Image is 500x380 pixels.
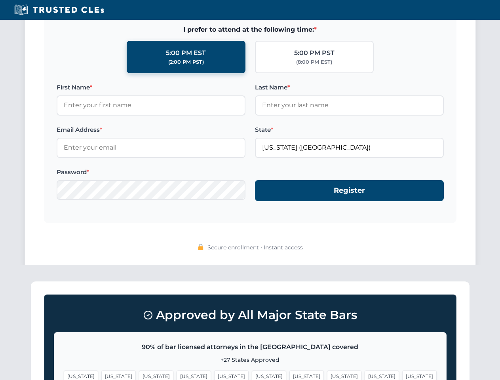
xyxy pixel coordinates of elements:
[166,48,206,58] div: 5:00 PM EST
[57,167,245,177] label: Password
[57,138,245,158] input: Enter your email
[255,83,444,92] label: Last Name
[57,95,245,115] input: Enter your first name
[12,4,106,16] img: Trusted CLEs
[255,125,444,135] label: State
[255,95,444,115] input: Enter your last name
[57,83,245,92] label: First Name
[64,342,437,352] p: 90% of bar licensed attorneys in the [GEOGRAPHIC_DATA] covered
[57,25,444,35] span: I prefer to attend at the following time:
[255,180,444,201] button: Register
[294,48,335,58] div: 5:00 PM PST
[296,58,332,66] div: (8:00 PM EST)
[207,243,303,252] span: Secure enrollment • Instant access
[57,125,245,135] label: Email Address
[198,244,204,250] img: 🔒
[54,304,447,326] h3: Approved by All Major State Bars
[168,58,204,66] div: (2:00 PM PST)
[255,138,444,158] input: Florida (FL)
[64,355,437,364] p: +27 States Approved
